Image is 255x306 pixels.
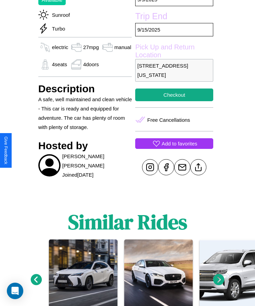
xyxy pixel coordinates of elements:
[38,95,132,132] p: A safe, well maintained and clean vehicle - This car is ready and equipped for adventure. The car...
[135,89,213,101] button: Checkout
[3,137,8,164] div: Give Feedback
[49,24,65,33] p: Turbo
[69,42,83,52] img: gas
[62,170,93,179] p: Joined [DATE]
[83,60,99,69] p: 4 doors
[68,208,187,236] h1: Similar Rides
[38,42,52,52] img: gas
[135,43,213,59] label: Pick Up and Return Location
[135,23,213,36] p: 9 / 15 / 2025
[52,60,67,69] p: 4 seats
[49,10,70,20] p: Sunroof
[69,59,83,70] img: gas
[62,152,132,170] p: [PERSON_NAME] [PERSON_NAME]
[38,59,52,70] img: gas
[38,140,132,152] h3: Hosted by
[147,115,190,125] p: Free Cancellations
[135,11,213,23] label: Trip End
[162,139,197,148] p: Add to favorites
[7,283,23,299] div: Open Intercom Messenger
[135,59,213,82] p: [STREET_ADDRESS][US_STATE]
[52,43,68,52] p: electric
[83,43,99,52] p: 27 mpg
[38,83,132,95] h3: Description
[101,42,114,52] img: gas
[135,138,213,149] button: Add to favorites
[114,43,131,52] p: manual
